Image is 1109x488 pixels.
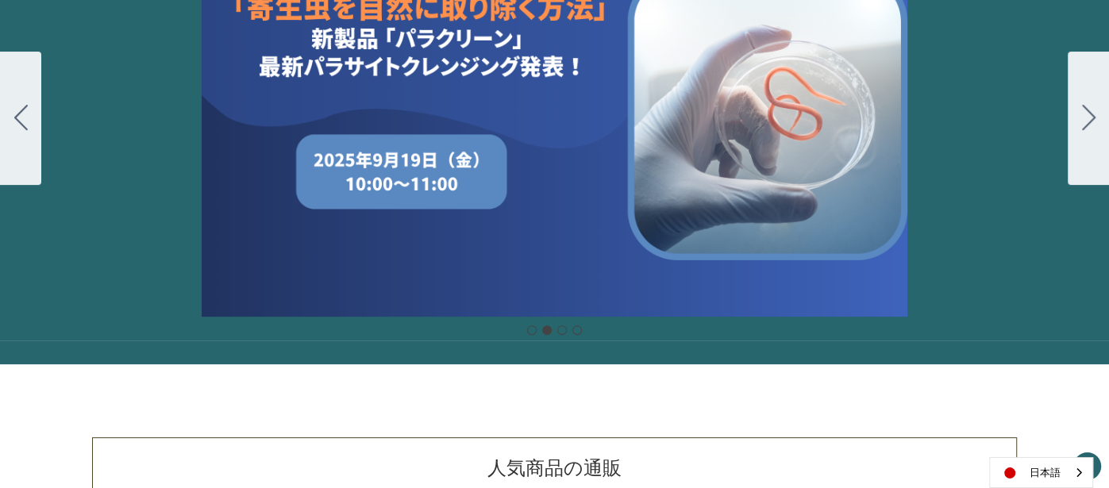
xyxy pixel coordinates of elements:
[989,457,1093,488] aside: Language selected: 日本語
[989,457,1093,488] div: Language
[527,325,537,335] button: Go to slide 1
[542,325,552,335] button: Go to slide 2
[1068,52,1109,185] button: Go to slide 3
[557,325,567,335] button: Go to slide 3
[572,325,582,335] button: Go to slide 4
[487,454,622,482] p: 人気商品の通販
[990,458,1092,487] a: 日本語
